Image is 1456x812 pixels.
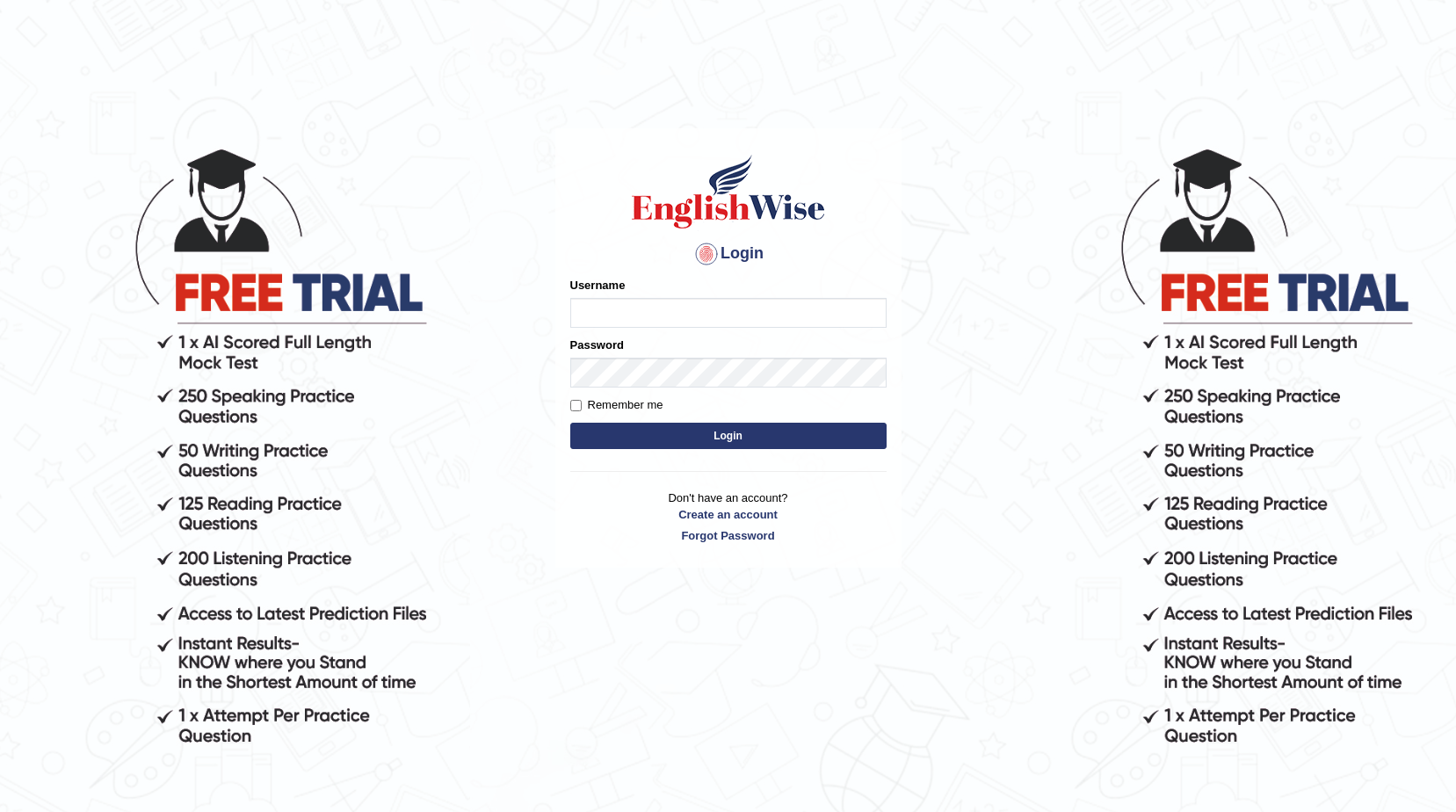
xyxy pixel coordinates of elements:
[570,400,582,411] input: Remember me
[570,527,887,544] a: Forgot Password
[628,152,829,231] img: Logo of English Wise sign in for intelligent practice with AI
[570,396,663,414] label: Remember me
[570,423,887,449] button: Login
[570,277,626,294] label: Username
[570,337,624,353] label: Password
[570,489,887,544] p: Don't have an account?
[570,240,887,268] h4: Login
[570,506,887,523] a: Create an account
